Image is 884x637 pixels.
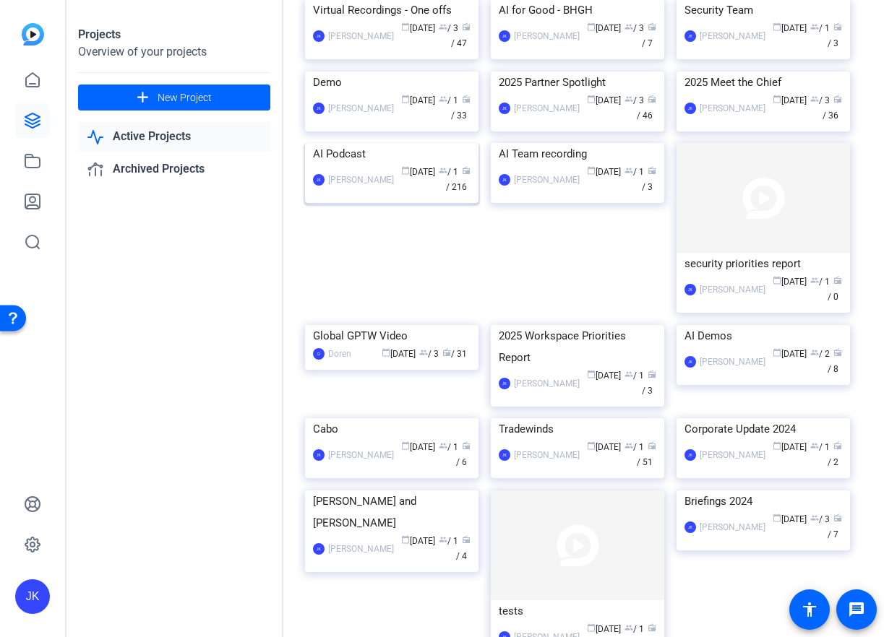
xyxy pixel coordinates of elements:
[514,376,580,391] div: [PERSON_NAME]
[439,23,458,33] span: / 3
[382,348,390,357] span: calendar_today
[773,349,807,359] span: [DATE]
[439,95,447,103] span: group
[462,535,471,544] span: radio
[439,535,447,544] span: group
[22,23,44,45] img: blue-gradient.svg
[514,448,580,462] div: [PERSON_NAME]
[439,536,458,546] span: / 1
[642,167,656,192] span: / 3
[587,370,596,378] span: calendar_today
[401,535,410,544] span: calendar_today
[382,349,416,359] span: [DATE]
[685,325,842,347] div: AI Demos
[833,513,842,522] span: radio
[442,348,451,357] span: radio
[642,370,656,396] span: / 3
[773,276,781,285] span: calendar_today
[810,514,830,524] span: / 3
[313,490,471,534] div: [PERSON_NAME] and [PERSON_NAME]
[828,23,842,48] span: / 3
[810,95,819,103] span: group
[78,155,270,184] a: Archived Projects
[313,543,325,555] div: JK
[700,101,765,116] div: [PERSON_NAME]
[439,95,458,105] span: / 1
[648,623,656,632] span: radio
[833,276,842,285] span: radio
[462,22,471,31] span: radio
[625,442,644,452] span: / 1
[401,95,410,103] span: calendar_today
[773,441,781,450] span: calendar_today
[499,103,510,114] div: JK
[700,29,765,43] div: [PERSON_NAME]
[442,349,467,359] span: / 31
[828,277,842,302] span: / 0
[685,449,696,461] div: JK
[685,71,842,93] div: 2025 Meet the Chief
[833,22,842,31] span: radio
[625,95,633,103] span: group
[499,174,510,186] div: JK
[625,23,644,33] span: / 3
[810,276,819,285] span: group
[456,536,471,561] span: / 4
[810,348,819,357] span: group
[848,601,865,618] mat-icon: message
[328,29,394,43] div: [PERSON_NAME]
[625,370,633,378] span: group
[134,89,152,107] mat-icon: add
[499,418,656,440] div: Tradewinds
[700,355,765,369] div: [PERSON_NAME]
[828,514,842,539] span: / 7
[456,442,471,467] span: / 6
[773,95,781,103] span: calendar_today
[313,71,471,93] div: Demo
[642,23,656,48] span: / 7
[401,441,410,450] span: calendar_today
[801,601,818,618] mat-icon: accessibility
[685,103,696,114] div: JK
[587,22,596,31] span: calendar_today
[587,23,621,33] span: [DATE]
[514,101,580,116] div: [PERSON_NAME]
[700,448,765,462] div: [PERSON_NAME]
[828,349,842,374] span: / 8
[587,95,621,105] span: [DATE]
[328,347,351,361] div: Doren
[401,22,410,31] span: calendar_today
[499,378,510,389] div: JK
[499,143,656,165] div: AI Team recording
[810,513,819,522] span: group
[328,101,394,116] div: [PERSON_NAME]
[328,542,394,556] div: [PERSON_NAME]
[625,22,633,31] span: group
[462,95,471,103] span: radio
[637,95,656,121] span: / 46
[625,167,644,177] span: / 1
[499,71,656,93] div: 2025 Partner Spotlight
[833,95,842,103] span: radio
[514,29,580,43] div: [PERSON_NAME]
[439,441,447,450] span: group
[439,166,447,175] span: group
[451,95,471,121] span: / 33
[685,418,842,440] div: Corporate Update 2024
[773,22,781,31] span: calendar_today
[810,441,819,450] span: group
[648,370,656,378] span: radio
[625,624,644,634] span: / 1
[313,174,325,186] div: JK
[158,90,212,105] span: New Project
[625,95,644,105] span: / 3
[648,166,656,175] span: radio
[313,143,471,165] div: AI Podcast
[773,514,807,524] span: [DATE]
[499,325,656,368] div: 2025 Workspace Priorities Report
[313,325,471,347] div: Global GPTW Video
[648,95,656,103] span: radio
[401,167,435,177] span: [DATE]
[625,623,633,632] span: group
[587,370,621,381] span: [DATE]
